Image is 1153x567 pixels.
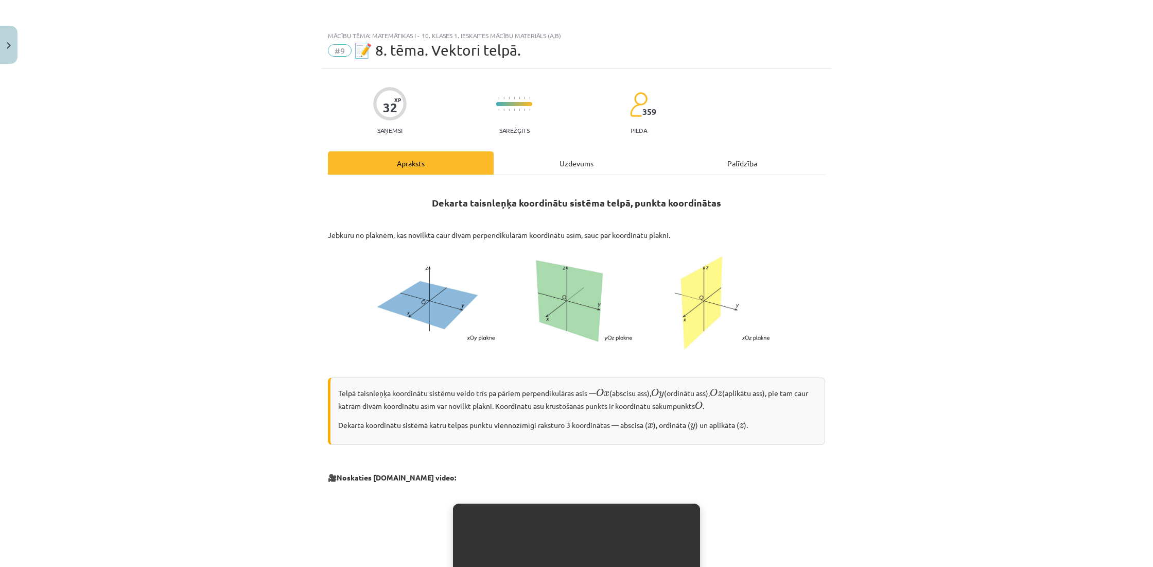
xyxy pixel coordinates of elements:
[695,402,703,409] span: O
[529,97,530,99] img: icon-short-line-57e1e144782c952c97e751825c79c345078a6d821885a25fce030b3d8c18986b.svg
[739,423,744,428] span: z
[498,109,499,111] img: icon-short-line-57e1e144782c952c97e751825c79c345078a6d821885a25fce030b3d8c18986b.svg
[328,44,352,57] span: #9
[499,127,530,134] p: Sarežģīts
[710,389,718,397] span: O
[7,42,11,49] img: icon-close-lesson-0947bae3869378f0d4975bcd49f059093ad1ed9edebbc8119c70593378902aed.svg
[630,92,648,117] img: students-c634bb4e5e11cddfef0936a35e636f08e4e9abd3cc4e673bd6f9a4125e45ecb1.svg
[328,151,494,175] div: Apraksts
[524,97,525,99] img: icon-short-line-57e1e144782c952c97e751825c79c345078a6d821885a25fce030b3d8c18986b.svg
[503,109,504,111] img: icon-short-line-57e1e144782c952c97e751825c79c345078a6d821885a25fce030b3d8c18986b.svg
[659,391,664,398] span: y
[509,97,510,99] img: icon-short-line-57e1e144782c952c97e751825c79c345078a6d821885a25fce030b3d8c18986b.svg
[690,423,695,430] span: y
[328,230,825,240] p: Jebkuru no plaknēm, kas novilkta caur divām perpendikulārām koordinātu asīm, sauc par koordinātu ...
[394,97,401,102] span: XP
[718,391,722,397] span: z
[338,386,817,411] p: Telpā taisnleņķa koordinātu sistēmu veido trīs pa pāriem perpendikulāras asis — (abscisu ass), (o...
[503,97,504,99] img: icon-short-line-57e1e144782c952c97e751825c79c345078a6d821885a25fce030b3d8c18986b.svg
[328,32,825,39] div: Mācību tēma: Matemātikas i - 10. klases 1. ieskaites mācību materiāls (a,b)
[514,109,515,111] img: icon-short-line-57e1e144782c952c97e751825c79c345078a6d821885a25fce030b3d8c18986b.svg
[651,389,659,397] span: O
[337,473,456,482] strong: Noskaties [DOMAIN_NAME] video:
[383,100,397,115] div: 32
[354,42,521,59] span: 📝 8. tēma. Vektori telpā.
[596,389,604,397] span: O
[648,423,653,428] span: x
[509,109,510,111] img: icon-short-line-57e1e144782c952c97e751825c79c345078a6d821885a25fce030b3d8c18986b.svg
[529,109,530,111] img: icon-short-line-57e1e144782c952c97e751825c79c345078a6d821885a25fce030b3d8c18986b.svg
[494,151,659,175] div: Uzdevums
[498,97,499,99] img: icon-short-line-57e1e144782c952c97e751825c79c345078a6d821885a25fce030b3d8c18986b.svg
[338,418,817,431] p: Dekarta koordinātu sistēmā katru telpas punktu viennozīmīgi raksturo 3 koordinātas — abscisa ( ),...
[631,127,647,134] p: pilda
[659,151,825,175] div: Palīdzība
[373,127,407,134] p: Saņemsi
[642,107,656,116] span: 359
[432,197,721,209] b: Dekarta taisnleņķa koordinātu sistēma telpā, punkta koordinātas
[519,97,520,99] img: icon-short-line-57e1e144782c952c97e751825c79c345078a6d821885a25fce030b3d8c18986b.svg
[524,109,525,111] img: icon-short-line-57e1e144782c952c97e751825c79c345078a6d821885a25fce030b3d8c18986b.svg
[519,109,520,111] img: icon-short-line-57e1e144782c952c97e751825c79c345078a6d821885a25fce030b3d8c18986b.svg
[604,391,609,397] span: x
[328,472,825,483] p: 🎥
[514,97,515,99] img: icon-short-line-57e1e144782c952c97e751825c79c345078a6d821885a25fce030b3d8c18986b.svg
